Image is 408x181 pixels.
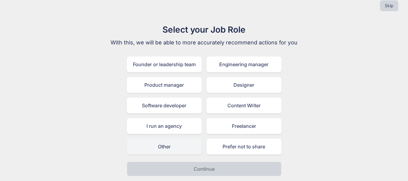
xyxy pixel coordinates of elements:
[127,98,202,113] div: Software developer
[127,139,202,154] div: Other
[194,165,215,173] p: Continue
[207,77,281,93] div: Designer
[207,118,281,134] div: Freelancer
[127,118,202,134] div: I run an agency
[127,57,202,72] div: Founder or leadership team
[207,57,281,72] div: Engineering manager
[103,38,306,47] p: With this, we will be able to more accurately recommend actions for you
[127,162,281,176] button: Continue
[103,23,306,36] h1: Select your Job Role
[127,77,202,93] div: Product manager
[207,139,281,154] div: Prefer not to share
[380,0,398,11] button: Skip
[207,98,281,113] div: Content Writer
